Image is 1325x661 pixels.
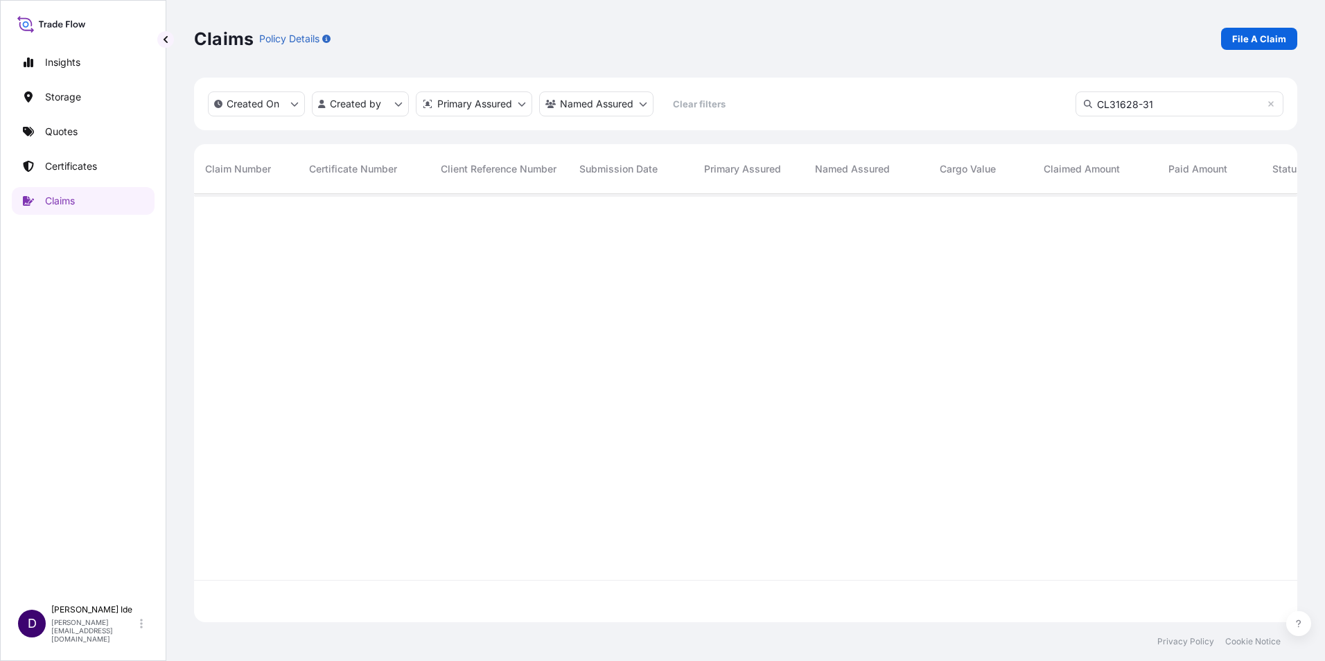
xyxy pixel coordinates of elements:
[579,162,658,176] span: Submission Date
[560,97,633,111] p: Named Assured
[51,618,137,643] p: [PERSON_NAME][EMAIL_ADDRESS][DOMAIN_NAME]
[45,55,80,69] p: Insights
[1232,32,1286,46] p: File A Claim
[12,83,155,111] a: Storage
[815,162,890,176] span: Named Assured
[539,91,653,116] button: cargoOwner Filter options
[1157,636,1214,647] a: Privacy Policy
[227,97,279,111] p: Created On
[330,97,381,111] p: Created by
[259,32,319,46] p: Policy Details
[12,49,155,76] a: Insights
[1221,28,1297,50] a: File A Claim
[45,194,75,208] p: Claims
[940,162,996,176] span: Cargo Value
[704,162,781,176] span: Primary Assured
[28,617,37,631] span: D
[437,97,512,111] p: Primary Assured
[312,91,409,116] button: createdBy Filter options
[673,97,726,111] p: Clear filters
[45,159,97,173] p: Certificates
[45,125,78,139] p: Quotes
[1076,91,1283,116] input: Search Claim Number
[205,162,271,176] span: Claim Number
[660,93,738,115] button: Clear filters
[194,28,254,50] p: Claims
[45,90,81,104] p: Storage
[441,162,556,176] span: Client Reference Number
[1225,636,1281,647] a: Cookie Notice
[1044,162,1120,176] span: Claimed Amount
[12,187,155,215] a: Claims
[51,604,137,615] p: [PERSON_NAME] Ide
[12,152,155,180] a: Certificates
[416,91,532,116] button: distributor Filter options
[309,162,397,176] span: Certificate Number
[208,91,305,116] button: createdOn Filter options
[1168,162,1227,176] span: Paid Amount
[1272,162,1302,176] span: Status
[12,118,155,146] a: Quotes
